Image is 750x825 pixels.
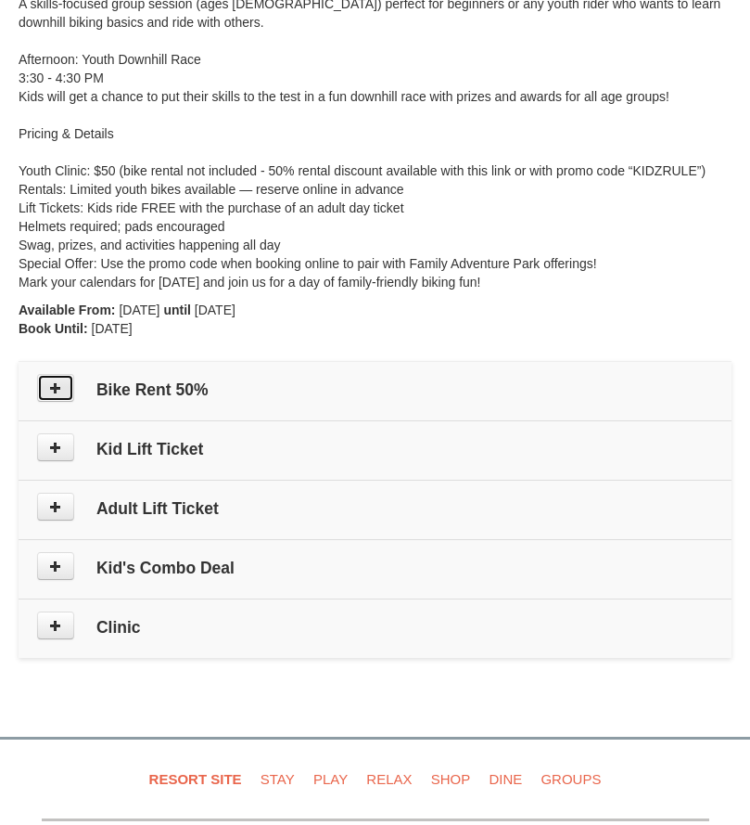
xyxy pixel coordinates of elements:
[481,758,529,800] a: Dine
[37,499,713,518] h4: Adult Lift Ticket
[142,758,249,800] a: Resort Site
[424,758,478,800] a: Shop
[37,440,713,458] h4: Kid Lift Ticket
[163,303,191,317] strong: until
[195,303,235,317] span: [DATE]
[359,758,419,800] a: Relax
[253,758,302,800] a: Stay
[306,758,355,800] a: Play
[37,380,713,399] h4: Bike Rent 50%
[37,559,713,577] h4: Kid's Combo Deal
[37,618,713,637] h4: Clinic
[119,303,159,317] span: [DATE]
[19,321,88,336] strong: Book Until:
[92,321,133,336] span: [DATE]
[533,758,608,800] a: Groups
[19,303,116,317] strong: Available From:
